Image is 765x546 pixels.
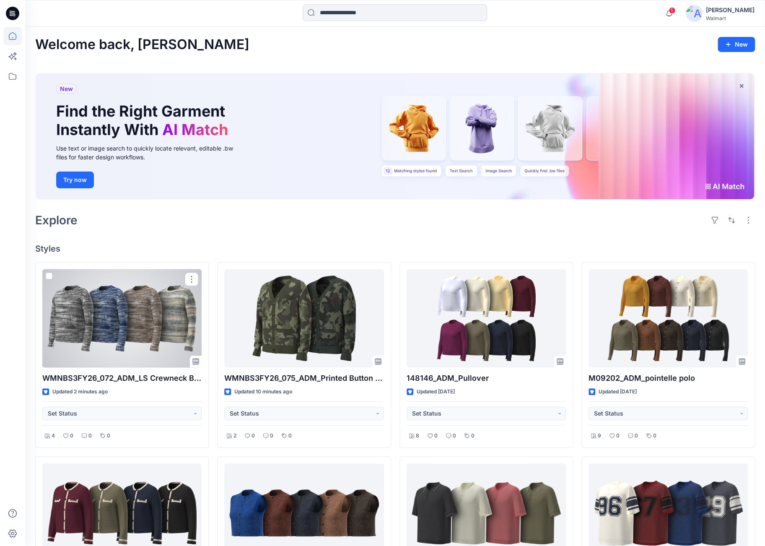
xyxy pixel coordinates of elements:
p: 0 [288,432,292,440]
p: 0 [616,432,620,440]
h2: Welcome back, [PERSON_NAME] [35,37,249,52]
p: 0 [252,432,255,440]
p: 0 [88,432,92,440]
h4: Styles [35,244,755,254]
p: 0 [270,432,273,440]
p: 148146_ADM_Pullover [407,372,566,384]
div: [PERSON_NAME] [706,5,755,15]
p: Updated [DATE] [417,387,455,396]
p: 0 [70,432,73,440]
p: Updated 2 minutes ago [52,387,108,396]
a: WMNBS3FY26_075_ADM_Printed Button Down [224,269,384,368]
span: 1 [669,7,675,14]
p: 0 [107,432,110,440]
p: Updated 10 minutes ago [234,387,292,396]
a: M09202_ADM_pointelle polo [589,269,748,368]
span: AI Match [162,120,228,139]
p: 8 [416,432,419,440]
p: 0 [653,432,656,440]
p: M09202_ADM_pointelle polo [589,372,748,384]
button: Try now [56,172,94,188]
div: Use text or image search to quickly locate relevant, editable .bw files for faster design workflows. [56,144,245,161]
a: 148146_ADM_Pullover [407,269,566,368]
h1: Find the Right Garment Instantly With [56,102,232,138]
h2: Explore [35,213,78,227]
p: 2 [233,432,236,440]
span: New [60,84,73,94]
a: WMNBS3FY26_072_ADM_LS Crewneck Brushed [42,269,202,368]
p: 0 [635,432,638,440]
p: Updated [DATE] [599,387,637,396]
button: New [718,37,755,52]
p: 9 [598,432,601,440]
p: WMNBS3FY26_075_ADM_Printed Button Down [224,372,384,384]
p: 4 [52,432,55,440]
p: 0 [471,432,475,440]
div: Walmart [706,15,755,21]
p: 0 [453,432,456,440]
p: WMNBS3FY26_072_ADM_LS Crewneck Brushed [42,372,202,384]
p: 0 [434,432,438,440]
img: avatar [686,5,703,22]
